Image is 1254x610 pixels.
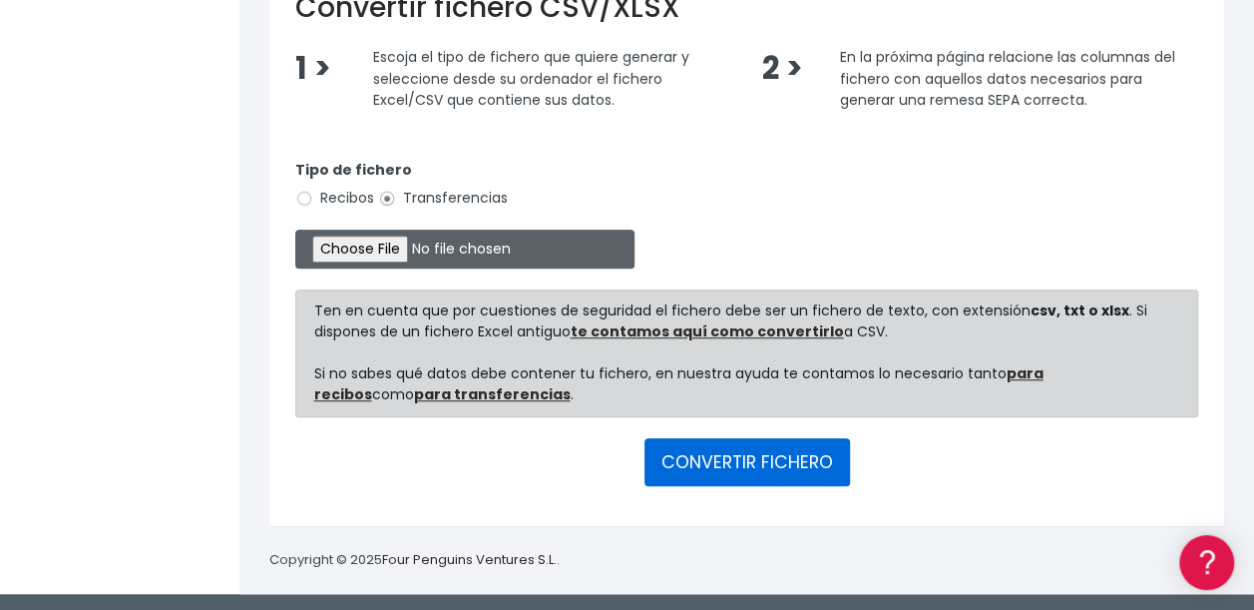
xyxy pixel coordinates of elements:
[373,47,689,110] span: Escoja el tipo de fichero que quiere generar y seleccione desde su ordenador el fichero Excel/CSV...
[269,550,560,571] p: Copyright © 2025 .
[1031,301,1129,320] strong: csv, txt o xlsx
[295,160,412,180] strong: Tipo de fichero
[295,188,374,209] label: Recibos
[839,47,1174,110] span: En la próxima página relacione las columnas del fichero con aquellos datos necesarios para genera...
[382,550,557,569] a: Four Penguins Ventures S.L.
[571,321,844,341] a: te contamos aquí como convertirlo
[295,47,331,90] span: 1 >
[414,384,571,404] a: para transferencias
[378,188,508,209] label: Transferencias
[644,438,850,486] button: CONVERTIR FICHERO
[314,363,1044,404] a: para recibos
[295,290,1198,417] div: Ten en cuenta que por cuestiones de seguridad el fichero debe ser un fichero de texto, con extens...
[761,47,802,90] span: 2 >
